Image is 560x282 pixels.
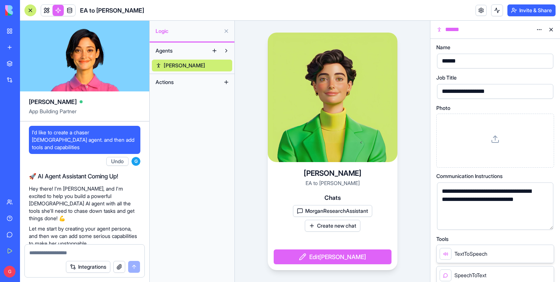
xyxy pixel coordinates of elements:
span: EA to [PERSON_NAME] [80,6,144,15]
span: App Building Partner [29,108,140,121]
span: Job Title [436,75,457,80]
span: [PERSON_NAME] [164,62,205,69]
button: Integrations [66,261,110,273]
p: Let me start by creating your agent persona, and then we can add some serious capabilities to mak... [29,225,140,247]
span: G [131,157,140,166]
span: Actions [156,78,174,86]
span: Agents [156,47,173,54]
span: Chats [324,193,341,202]
a: [PERSON_NAME] [152,60,232,71]
button: Invite & Share [507,4,556,16]
span: TextToSpeech [454,250,487,258]
span: Logic [156,27,220,35]
img: logo [5,5,51,16]
span: [PERSON_NAME] [29,97,77,106]
span: SpeechToText [454,272,486,279]
span: Name [436,45,450,50]
h4: [PERSON_NAME] [304,168,361,178]
span: Communication Instructions [436,174,503,179]
span: I'd like to create a chaser [DEMOGRAPHIC_DATA] agent. and then add tools and capabilities [32,129,137,151]
span: G [4,266,16,278]
button: MorganResearchAssistant [293,205,372,217]
button: Edit[PERSON_NAME] [274,249,391,264]
button: Undo [106,157,129,166]
button: Create new chat [305,220,360,232]
span: Tools [436,236,449,242]
span: EA to [PERSON_NAME] [306,180,360,186]
button: Actions [152,76,220,88]
h2: 🚀 AI Agent Assistant Coming Up! [29,172,140,181]
button: Agents [152,45,209,57]
span: Photo [436,105,450,111]
p: Hey there! I'm [PERSON_NAME], and I'm excited to help you build a powerful [DEMOGRAPHIC_DATA] AI ... [29,185,140,222]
